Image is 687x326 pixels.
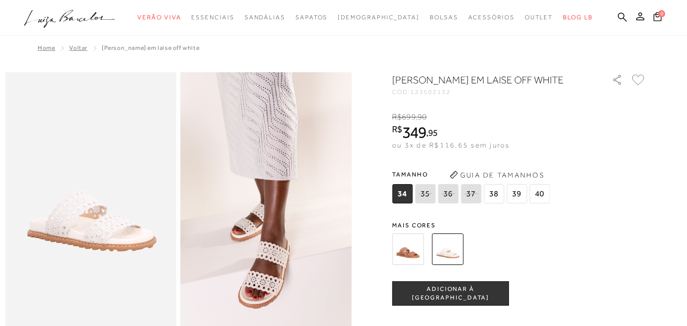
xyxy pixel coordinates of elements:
[392,89,595,95] div: CÓD:
[402,123,426,141] span: 349
[484,184,504,203] span: 38
[393,285,509,303] span: ADICIONAR À [GEOGRAPHIC_DATA]
[392,73,583,87] h1: [PERSON_NAME] EM LAISE OFF WHITE
[392,125,402,134] i: R$
[426,128,438,137] i: ,
[338,14,420,21] span: [DEMOGRAPHIC_DATA]
[392,281,509,306] button: ADICIONAR À [GEOGRAPHIC_DATA]
[102,44,199,51] span: [PERSON_NAME] EM LAISE OFF WHITE
[392,233,424,265] img: SANDÁLIA PAPETE EM LAISE CARAMELO
[191,8,234,27] a: noSubCategoriesText
[191,14,234,21] span: Essenciais
[392,167,552,182] span: Tamanho
[430,8,458,27] a: noSubCategoriesText
[658,10,665,17] span: 0
[410,88,451,96] span: 123502132
[415,184,435,203] span: 35
[137,14,181,21] span: Verão Viva
[295,14,327,21] span: Sapatos
[417,112,427,122] span: 90
[506,184,527,203] span: 39
[468,8,515,27] a: noSubCategoriesText
[430,14,458,21] span: Bolsas
[461,184,481,203] span: 37
[392,184,412,203] span: 34
[468,14,515,21] span: Acessórios
[446,167,548,183] button: Guia de Tamanhos
[438,184,458,203] span: 36
[402,112,415,122] span: 699
[563,8,592,27] a: BLOG LB
[38,44,55,51] a: Home
[392,141,510,149] span: ou 3x de R$116,65 sem juros
[416,112,427,122] i: ,
[529,184,550,203] span: 40
[137,8,181,27] a: noSubCategoriesText
[428,127,438,138] span: 95
[392,222,646,228] span: Mais cores
[432,233,463,265] img: SANDÁLIA PAPETE EM LAISE OFF WHITE
[650,11,665,25] button: 0
[525,14,553,21] span: Outlet
[69,44,87,51] a: Voltar
[392,112,402,122] i: R$
[338,8,420,27] a: noSubCategoriesText
[295,8,327,27] a: noSubCategoriesText
[563,14,592,21] span: BLOG LB
[245,14,285,21] span: Sandálias
[525,8,553,27] a: noSubCategoriesText
[245,8,285,27] a: noSubCategoriesText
